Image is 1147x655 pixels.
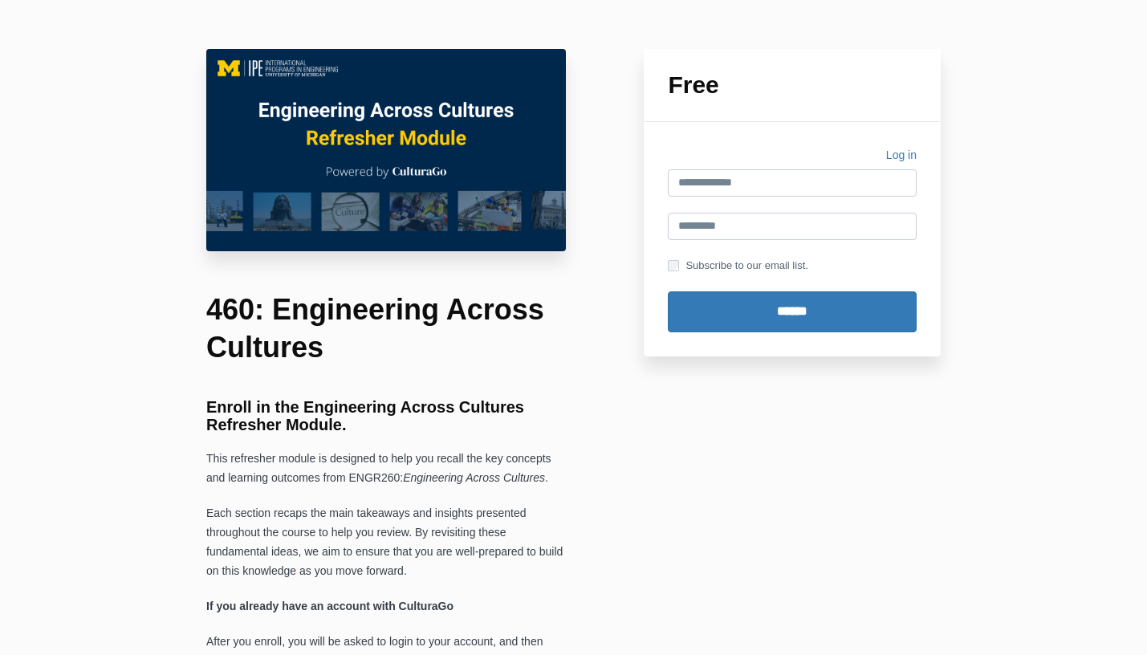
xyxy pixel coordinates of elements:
strong: If you already have an account with CulturaGo [206,600,454,612]
h1: Free [668,73,917,97]
span: Engineering Across Cultures [403,471,545,484]
span: This refresher module is designed to help you recall the key concepts and learning outcomes from ... [206,452,551,484]
span: Each section recaps the main takeaways and insights presented throughout [206,507,526,539]
label: Subscribe to our email list. [668,257,807,275]
span: the course to help you review. By revisiting these fundamental ideas, we aim to ensure that you a... [206,526,563,577]
img: c0f10fc-c575-6ff0-c716-7a6e5a06d1b5_EAC_460_Main_Image.png [206,49,566,251]
input: Subscribe to our email list. [668,260,679,271]
h3: Enroll in the Engineering Across Cultures Refresher Module. [206,398,566,433]
span: . [545,471,548,484]
a: Log in [886,146,917,169]
h1: 460: Engineering Across Cultures [206,291,566,367]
